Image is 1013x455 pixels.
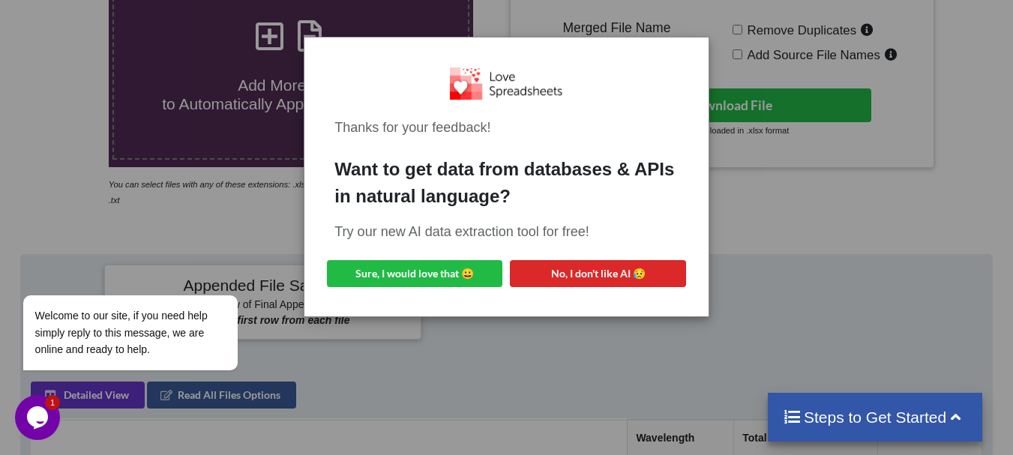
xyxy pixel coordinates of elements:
[510,260,685,287] button: No, I don't like AI 😥
[450,67,562,100] img: Logo.png
[15,160,285,388] iframe: chat widget
[783,408,968,427] h4: Steps to Get Started
[334,222,678,242] div: Try our new AI data extraction tool for free!
[334,118,678,138] div: Thanks for your feedback!
[327,260,502,287] button: Sure, I would love that 😀
[334,156,678,210] div: Want to get data from databases & APIs in natural language?
[15,395,63,440] iframe: chat widget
